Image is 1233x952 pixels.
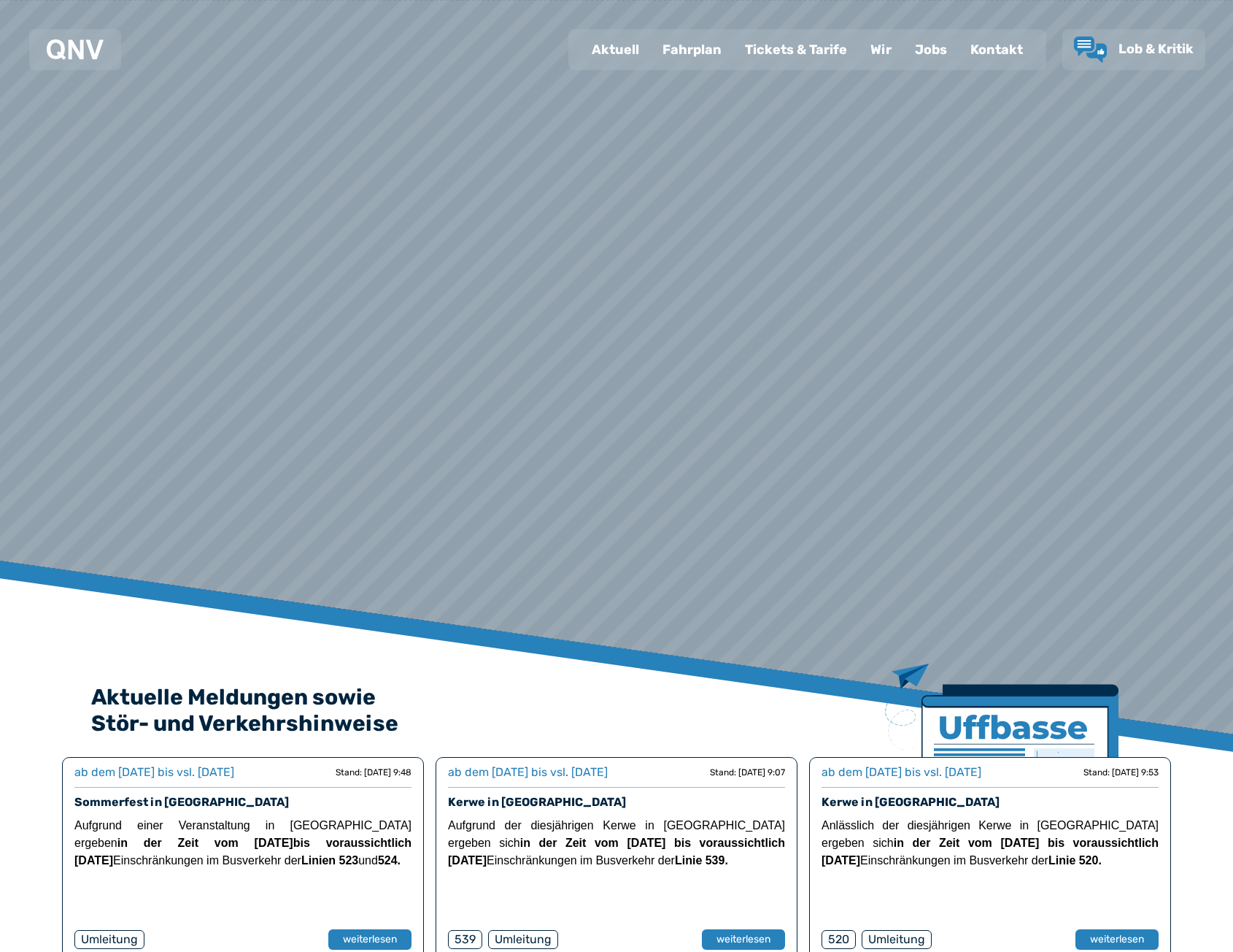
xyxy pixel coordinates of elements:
[822,764,981,781] div: ab dem [DATE] bis vsl. [DATE]
[91,684,1142,737] h2: Aktuelle Meldungen sowie Stör- und Verkehrshinweise
[74,837,411,867] strong: bis voraussichtlich [DATE]
[74,930,144,949] div: Umleitung
[47,39,104,60] img: QNV Logo
[903,31,959,69] a: Jobs
[47,35,104,64] a: QNV Logo
[301,854,358,867] strong: Linien 523
[959,31,1035,69] a: Kontakt
[862,930,932,949] div: Umleitung
[651,31,733,69] a: Fahrplan
[448,795,626,809] a: Kerwe in [GEOGRAPHIC_DATA]
[1075,929,1159,950] button: weiterlesen
[822,795,1000,809] a: Kerwe in [GEOGRAPHIC_DATA]
[448,930,482,949] div: 539
[822,930,856,949] div: 520
[117,837,293,849] strong: in der Zeit vom [DATE]
[448,819,785,867] span: Aufgrund der diesjährigen Kerwe in [GEOGRAPHIC_DATA] ergeben sich Einschränkungen im Busverkehr der
[859,31,903,69] a: Wir
[378,854,401,867] strong: 524.
[336,767,411,778] div: Stand: [DATE] 9:48
[822,837,1159,867] strong: in der Zeit vom [DATE] bis voraussichtlich [DATE]
[74,764,234,781] div: ab dem [DATE] bis vsl. [DATE]
[1074,37,1194,63] a: Lob & Kritik
[702,929,785,950] button: weiterlesen
[1083,767,1159,778] div: Stand: [DATE] 9:53
[448,764,608,781] div: ab dem [DATE] bis vsl. [DATE]
[675,854,728,867] strong: Linie 539.
[1048,854,1102,867] strong: Linie 520.
[74,819,411,867] span: Aufgrund einer Veranstaltung in [GEOGRAPHIC_DATA] ergeben Einschränkungen im Busverkehr der und
[488,930,558,949] div: Umleitung
[733,31,859,69] a: Tickets & Tarife
[885,664,1118,845] img: Zeitung mit Titel Uffbase
[1118,41,1194,57] span: Lob & Kritik
[74,795,289,809] a: Sommerfest in [GEOGRAPHIC_DATA]
[822,819,1159,867] span: Anlässlich der diesjährigen Kerwe in [GEOGRAPHIC_DATA] ergeben sich Einschränkungen im Busverkehr...
[580,31,651,69] a: Aktuell
[448,837,785,867] strong: in der Zeit vom [DATE] bis voraussichtlich [DATE]
[710,767,785,778] div: Stand: [DATE] 9:07
[328,929,411,950] button: weiterlesen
